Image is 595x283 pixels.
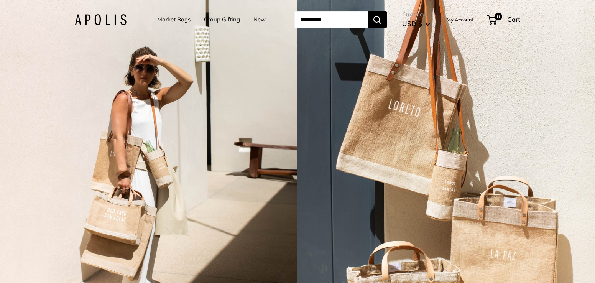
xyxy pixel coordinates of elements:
[507,15,520,23] span: Cart
[368,11,387,28] button: Search
[294,11,368,28] input: Search...
[253,14,266,25] a: New
[402,18,430,30] button: USD $
[204,14,240,25] a: Group Gifting
[402,9,430,20] span: Currency
[157,14,191,25] a: Market Bags
[447,15,474,24] a: My Account
[487,13,520,26] a: 0 Cart
[75,14,127,25] img: Apolis
[495,13,502,20] span: 0
[402,20,422,28] span: USD $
